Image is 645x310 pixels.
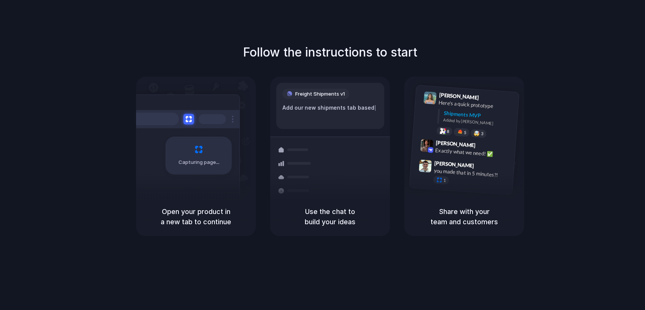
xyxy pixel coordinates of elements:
[434,159,474,170] span: [PERSON_NAME]
[243,43,417,61] h1: Follow the instructions to start
[439,91,479,102] span: [PERSON_NAME]
[476,162,492,172] span: 9:47 AM
[413,206,515,227] h5: Share with your team and customers
[434,167,509,179] div: you made that in 5 minutes?!
[374,105,376,111] span: |
[481,131,484,135] span: 3
[443,178,446,183] span: 1
[464,130,467,134] span: 5
[447,129,449,133] span: 8
[478,142,493,151] span: 9:42 AM
[438,98,514,111] div: Here's a quick prototype
[145,206,247,227] h5: Open your product in a new tab to continue
[282,104,378,112] div: Add our new shipments tab based
[474,131,480,136] div: 🤯
[443,109,513,121] div: Shipments MVP
[435,138,476,149] span: [PERSON_NAME]
[279,206,381,227] h5: Use the chat to build your ideas
[295,90,345,98] span: Freight Shipments v1
[178,159,221,166] span: Capturing page
[481,94,497,103] span: 9:41 AM
[435,146,511,159] div: Exactly what we need! ✅
[443,117,513,128] div: Added by [PERSON_NAME]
